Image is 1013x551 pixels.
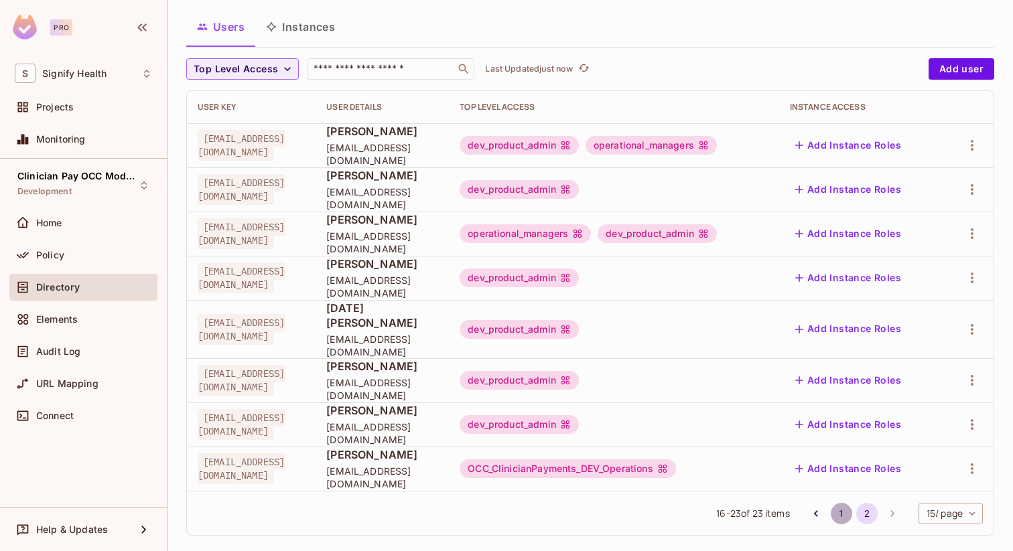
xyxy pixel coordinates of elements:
button: Go to page 1 [831,503,852,524]
button: Add user [929,58,994,80]
button: Instances [255,10,346,44]
span: [EMAIL_ADDRESS][DOMAIN_NAME] [198,174,285,205]
nav: pagination navigation [803,503,905,524]
span: [EMAIL_ADDRESS][DOMAIN_NAME] [198,314,285,345]
span: URL Mapping [36,378,98,389]
button: Go to previous page [805,503,827,524]
div: Top Level Access [460,102,768,112]
button: refresh [576,61,592,77]
span: [EMAIL_ADDRESS][DOMAIN_NAME] [198,218,285,249]
div: Pro [50,19,72,35]
span: [EMAIL_ADDRESS][DOMAIN_NAME] [198,262,285,293]
span: [EMAIL_ADDRESS][DOMAIN_NAME] [326,333,438,358]
span: Projects [36,102,74,112]
span: [EMAIL_ADDRESS][DOMAIN_NAME] [198,409,285,440]
span: Policy [36,250,64,260]
span: [PERSON_NAME] [326,168,438,183]
span: [EMAIL_ADDRESS][DOMAIN_NAME] [326,465,438,490]
span: refresh [578,62,590,76]
span: [DATE][PERSON_NAME] [326,301,438,330]
div: operational_managers [460,224,591,243]
button: Add Instance Roles [790,458,906,479]
span: [PERSON_NAME] [326,256,438,271]
span: [PERSON_NAME] [326,403,438,418]
span: Directory [36,282,80,293]
div: Instance Access [790,102,932,112]
span: 16 - 23 of 23 items [716,506,789,521]
div: dev_product_admin [460,320,579,339]
div: dev_product_admin [460,136,579,155]
span: [PERSON_NAME] [326,124,438,139]
button: Add Instance Roles [790,179,906,200]
span: Workspace: Signify Health [42,68,107,79]
span: [PERSON_NAME] [326,212,438,227]
span: [EMAIL_ADDRESS][DOMAIN_NAME] [326,185,438,211]
button: page 2 [856,503,878,524]
button: Add Instance Roles [790,414,906,435]
span: [EMAIL_ADDRESS][DOMAIN_NAME] [326,274,438,299]
span: Home [36,218,62,228]
span: [EMAIL_ADDRESS][DOMAIN_NAME] [198,365,285,396]
div: User Key [198,102,305,112]
span: [PERSON_NAME] [326,447,438,462]
button: Add Instance Roles [790,223,906,244]
span: [EMAIL_ADDRESS][DOMAIN_NAME] [326,376,438,402]
span: [EMAIL_ADDRESS][DOMAIN_NAME] [326,230,438,255]
div: dev_product_admin [460,268,579,287]
button: Add Instance Roles [790,135,906,156]
span: [EMAIL_ADDRESS][DOMAIN_NAME] [198,130,285,161]
span: Development [17,186,72,197]
button: Users [186,10,255,44]
button: Top Level Access [186,58,299,80]
span: [EMAIL_ADDRESS][DOMAIN_NAME] [326,420,438,446]
div: operational_managers [586,136,717,155]
span: Clinician Pay OCC Module BFF [17,171,138,181]
div: dev_product_admin [460,180,579,199]
div: dev_product_admin [460,415,579,434]
img: SReyMgAAAABJRU5ErkJggg== [13,15,37,40]
span: Audit Log [36,346,80,357]
p: Last Updated just now [485,64,573,74]
div: dev_product_admin [598,224,717,243]
div: dev_product_admin [460,371,579,390]
div: 15 / page [919,503,983,524]
div: OCC_ClinicianPayments_DEV_Operations [460,459,675,478]
span: [EMAIL_ADDRESS][DOMAIN_NAME] [198,453,285,484]
div: User Details [326,102,438,112]
span: S [15,64,36,83]
span: Help & Updates [36,524,108,535]
span: [PERSON_NAME] [326,359,438,374]
span: Connect [36,410,74,421]
span: Monitoring [36,134,86,145]
span: Elements [36,314,78,325]
span: [EMAIL_ADDRESS][DOMAIN_NAME] [326,141,438,167]
span: Click to refresh data [573,61,592,77]
button: Add Instance Roles [790,370,906,391]
button: Add Instance Roles [790,319,906,340]
button: Add Instance Roles [790,267,906,289]
span: Top Level Access [194,61,278,78]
